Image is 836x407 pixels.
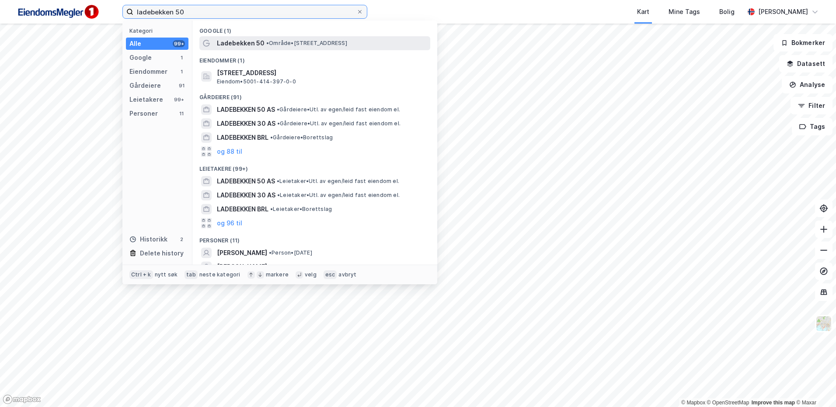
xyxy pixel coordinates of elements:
div: Ctrl + k [129,270,153,279]
img: F4PB6Px+NJ5v8B7XTbfpPpyloAAAAASUVORK5CYII= [14,2,101,22]
div: Alle [129,38,141,49]
span: LADEBEKKEN 50 AS [217,176,275,186]
div: Google (1) [192,21,437,36]
div: Gårdeiere [129,80,161,91]
div: markere [266,271,289,278]
button: Filter [791,97,833,114]
span: [PERSON_NAME] [217,248,267,258]
span: • [277,192,280,198]
span: LADEBEKKEN BRL [217,132,268,143]
img: Z [815,315,832,332]
a: Improve this map [752,400,795,406]
span: • [277,120,280,127]
div: 1 [178,54,185,61]
div: nytt søk [155,271,178,278]
div: 91 [178,82,185,89]
span: • [277,178,279,184]
span: • [277,106,279,113]
div: esc [324,270,337,279]
div: Leietakere (99+) [192,159,437,174]
span: Leietaker • Borettslag [270,206,332,213]
div: Mine Tags [669,7,700,17]
span: Leietaker • Utl. av egen/leid fast eiendom el. [277,192,400,199]
div: tab [185,270,198,279]
a: Mapbox homepage [3,394,41,404]
span: Område • [STREET_ADDRESS] [266,40,347,47]
span: • [270,206,273,212]
div: 99+ [173,96,185,103]
span: Leietaker • Utl. av egen/leid fast eiendom el. [277,178,399,185]
iframe: Chat Widget [792,365,836,407]
span: Gårdeiere • Borettslag [270,134,333,141]
div: Kontrollprogram for chat [792,365,836,407]
div: Leietakere [129,94,163,105]
div: 11 [178,110,185,117]
span: LADEBEKKEN BRL [217,204,268,214]
div: Google [129,52,152,63]
span: [PERSON_NAME] [217,262,267,272]
span: [STREET_ADDRESS] [217,68,427,78]
div: Kategori [129,28,188,34]
a: OpenStreetMap [707,400,749,406]
button: Datasett [779,55,833,72]
div: Eiendommer (1) [192,50,437,66]
div: Delete history [140,248,184,259]
span: Person • [DATE] [269,249,312,256]
div: Kart [637,7,649,17]
span: LADEBEKKEN 50 AS [217,104,275,115]
div: velg [305,271,317,278]
button: og 96 til [217,218,242,228]
div: 2 [178,236,185,243]
span: • [270,134,273,141]
div: Eiendommer [129,66,167,77]
div: avbryt [338,271,356,278]
div: 1 [178,68,185,75]
span: • [269,263,272,270]
span: LADEBEKKEN 30 AS [217,190,275,200]
span: Gårdeiere • Utl. av egen/leid fast eiendom el. [277,106,400,113]
span: Gårdeiere • Utl. av egen/leid fast eiendom el. [277,120,401,127]
div: Gårdeiere (91) [192,87,437,103]
div: [PERSON_NAME] [758,7,808,17]
input: Søk på adresse, matrikkel, gårdeiere, leietakere eller personer [133,5,356,18]
button: og 88 til [217,146,242,157]
div: Bolig [719,7,735,17]
div: Personer (11) [192,230,437,246]
a: Mapbox [681,400,705,406]
button: Tags [792,118,833,135]
button: Bokmerker [773,34,833,52]
span: LADEBEKKEN 30 AS [217,118,275,129]
span: Ladebekken 50 [217,38,265,48]
span: Eiendom • 5001-414-397-0-0 [217,78,296,85]
div: Historikk [129,234,167,245]
div: neste kategori [199,271,240,278]
span: Person • [DATE] [269,263,312,270]
span: • [266,40,269,46]
span: • [269,249,272,256]
div: 99+ [173,40,185,47]
button: Analyse [782,76,833,93]
div: Personer [129,108,158,119]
